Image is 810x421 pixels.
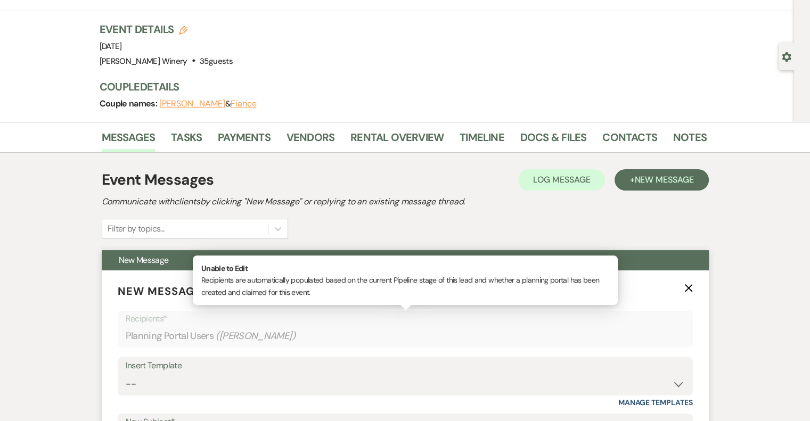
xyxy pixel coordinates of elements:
[126,326,685,346] div: Planning Portal Users
[201,263,248,273] strong: Unable to Edit
[350,129,444,152] a: Rental Overview
[102,169,214,191] h1: Event Messages
[673,129,707,152] a: Notes
[159,100,225,108] button: [PERSON_NAME]
[602,129,657,152] a: Contacts
[108,222,165,235] div: Filter by topics...
[126,358,685,374] div: Insert Template
[518,169,605,191] button: Log Message
[216,329,296,343] span: ( [PERSON_NAME] )
[100,79,696,94] h3: Couple Details
[634,174,693,185] span: New Message
[615,169,708,191] button: +New Message
[118,284,202,298] span: New Message
[119,254,169,266] span: New Message
[100,56,187,67] span: [PERSON_NAME] Winery
[126,312,685,326] p: Recipients*
[201,262,609,298] p: Recipients are automatically populated based on the current Pipeline stage of this lead and wheth...
[460,129,504,152] a: Timeline
[287,129,334,152] a: Vendors
[218,129,271,152] a: Payments
[520,129,586,152] a: Docs & Files
[102,129,156,152] a: Messages
[102,195,709,208] h2: Communicate with clients by clicking "New Message" or replying to an existing message thread.
[100,41,122,52] span: [DATE]
[618,398,693,407] a: Manage Templates
[100,98,159,109] span: Couple names:
[231,100,257,108] button: Fiance
[159,98,257,109] span: &
[782,51,791,61] button: Open lead details
[533,174,590,185] span: Log Message
[171,129,202,152] a: Tasks
[200,56,233,67] span: 35 guests
[100,22,233,37] h3: Event Details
